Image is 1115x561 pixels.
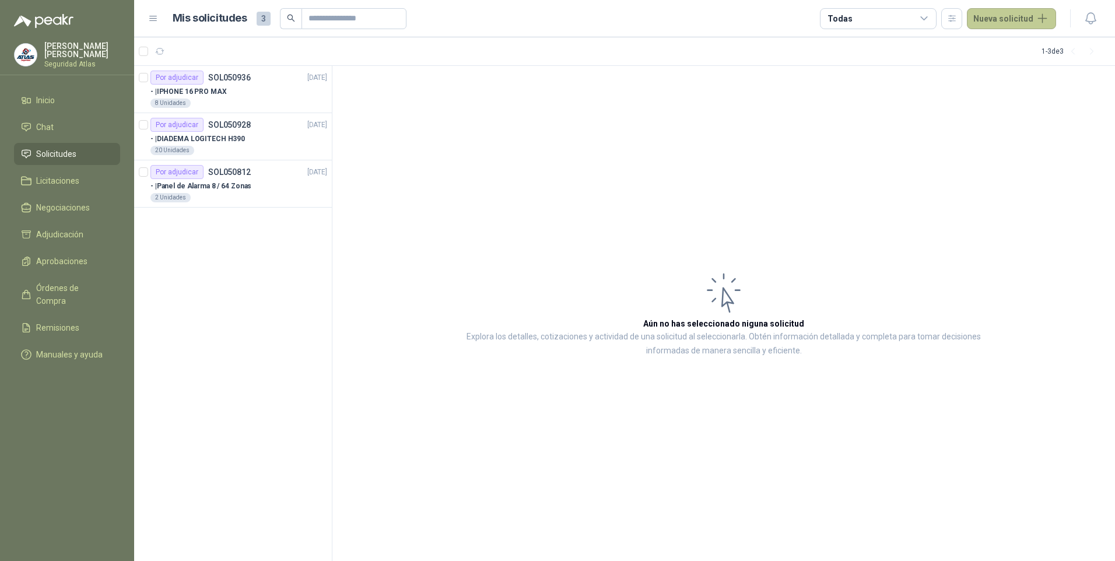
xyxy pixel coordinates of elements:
[150,118,204,132] div: Por adjudicar
[150,99,191,108] div: 8 Unidades
[14,143,120,165] a: Solicitudes
[643,317,804,330] h3: Aún no has seleccionado niguna solicitud
[208,168,251,176] p: SOL050812
[36,255,87,268] span: Aprobaciones
[287,14,295,22] span: search
[36,282,109,307] span: Órdenes de Compra
[14,170,120,192] a: Licitaciones
[1042,42,1101,61] div: 1 - 3 de 3
[14,116,120,138] a: Chat
[307,72,327,83] p: [DATE]
[36,121,54,134] span: Chat
[828,12,852,25] div: Todas
[150,146,194,155] div: 20 Unidades
[44,61,120,68] p: Seguridad Atlas
[307,120,327,131] p: [DATE]
[134,160,332,208] a: Por adjudicarSOL050812[DATE] - |Panel de Alarma 8 / 64 Zonas2 Unidades
[14,343,120,366] a: Manuales y ayuda
[150,181,251,192] p: - | Panel de Alarma 8 / 64 Zonas
[208,73,251,82] p: SOL050936
[150,193,191,202] div: 2 Unidades
[173,10,247,27] h1: Mis solicitudes
[967,8,1056,29] button: Nueva solicitud
[150,86,227,97] p: - | IPHONE 16 PRO MAX
[208,121,251,129] p: SOL050928
[15,44,37,66] img: Company Logo
[14,89,120,111] a: Inicio
[307,167,327,178] p: [DATE]
[36,94,55,107] span: Inicio
[257,12,271,26] span: 3
[36,228,83,241] span: Adjudicación
[14,250,120,272] a: Aprobaciones
[14,317,120,339] a: Remisiones
[36,174,79,187] span: Licitaciones
[134,66,332,113] a: Por adjudicarSOL050936[DATE] - |IPHONE 16 PRO MAX8 Unidades
[14,14,73,28] img: Logo peakr
[36,148,76,160] span: Solicitudes
[150,134,245,145] p: - | DIADEMA LOGITECH H390
[36,348,103,361] span: Manuales y ayuda
[36,321,79,334] span: Remisiones
[449,330,998,358] p: Explora los detalles, cotizaciones y actividad de una solicitud al seleccionarla. Obtén informaci...
[14,197,120,219] a: Negociaciones
[150,165,204,179] div: Por adjudicar
[44,42,120,58] p: [PERSON_NAME] [PERSON_NAME]
[150,71,204,85] div: Por adjudicar
[14,223,120,246] a: Adjudicación
[134,113,332,160] a: Por adjudicarSOL050928[DATE] - |DIADEMA LOGITECH H39020 Unidades
[14,277,120,312] a: Órdenes de Compra
[36,201,90,214] span: Negociaciones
